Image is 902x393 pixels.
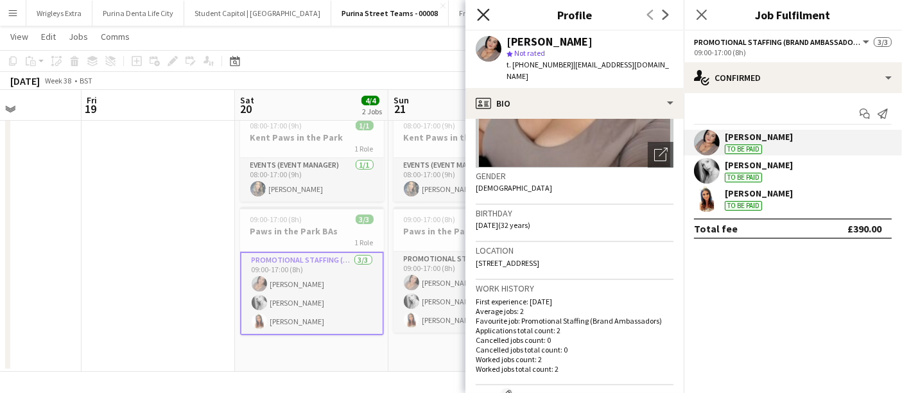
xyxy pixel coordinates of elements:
span: 08:00-17:00 (9h) [250,121,302,130]
button: Student Capitol | [GEOGRAPHIC_DATA] [184,1,331,26]
h3: Kent Paws in the Park [240,132,384,143]
span: [DEMOGRAPHIC_DATA] [476,183,552,193]
span: 09:00-17:00 (8h) [404,214,456,224]
div: [PERSON_NAME] [507,36,593,48]
span: 09:00-17:00 (8h) [250,214,302,224]
h3: Work history [476,283,673,294]
button: Promotional Staffing (Brand Ambassadors) [694,37,871,47]
span: t. [PHONE_NUMBER] [507,60,573,69]
a: View [5,28,33,45]
h3: Paws in the Park BAs [240,225,384,237]
button: Purina Denta Life City [92,1,184,26]
button: Purina Street Teams - 00008 [331,1,449,26]
div: To be paid [725,201,762,211]
h3: Kent Paws in the Park [394,132,537,143]
p: Favourite job: Promotional Staffing (Brand Ambassadors) [476,316,673,326]
div: [PERSON_NAME] [725,159,793,171]
span: Not rated [514,48,545,58]
span: [DATE] (32 years) [476,220,530,230]
span: 3/3 [356,214,374,224]
div: [DATE] [10,74,40,87]
span: Comms [101,31,130,42]
app-job-card: 09:00-17:00 (8h)3/3Paws in the Park BAs1 RolePromotional Staffing (Brand Ambassadors)3/309:00-17:... [240,207,384,335]
span: 4/4 [361,96,379,105]
app-job-card: 08:00-17:00 (9h)1/1Kent Paws in the Park1 RoleEvents (Event Manager)1/108:00-17:00 (9h)[PERSON_NAME] [394,113,537,202]
div: Total fee [694,222,738,235]
div: To be paid [725,173,762,182]
span: 08:00-17:00 (9h) [404,121,456,130]
div: To be paid [725,144,762,154]
div: Bio [465,88,684,119]
div: [PERSON_NAME] [725,131,793,143]
span: 3/3 [874,37,892,47]
app-card-role: Promotional Staffing (Brand Ambassadors)3/309:00-17:00 (8h)[PERSON_NAME][PERSON_NAME][PERSON_NAME] [240,252,384,335]
a: Comms [96,28,135,45]
app-card-role: Promotional Staffing (Brand Ambassadors)3/309:00-17:00 (8h)[PERSON_NAME][PERSON_NAME][PERSON_NAME] [394,252,537,333]
h3: Gender [476,170,673,182]
div: 09:00-17:00 (8h) [694,48,892,57]
app-card-role: Events (Event Manager)1/108:00-17:00 (9h)[PERSON_NAME] [394,158,537,202]
span: 1 Role [355,144,374,153]
a: Edit [36,28,61,45]
p: Average jobs: 2 [476,306,673,316]
span: Sat [240,94,254,106]
span: View [10,31,28,42]
span: Edit [41,31,56,42]
span: 21 [392,101,409,116]
div: Confirmed [684,62,902,93]
div: BST [80,76,92,85]
p: Worked jobs total count: 2 [476,364,673,374]
p: Applications total count: 2 [476,326,673,335]
span: Jobs [69,31,88,42]
span: Week 38 [42,76,74,85]
span: Fri [87,94,97,106]
a: Jobs [64,28,93,45]
span: Promotional Staffing (Brand Ambassadors) [694,37,861,47]
button: Freshers Festivals 2025 [449,1,544,26]
app-job-card: 09:00-17:00 (8h)3/3Paws in the Park BAs1 RolePromotional Staffing (Brand Ambassadors)3/309:00-17:... [394,207,537,333]
button: Wrigleys Extra [26,1,92,26]
span: 19 [85,101,97,116]
app-card-role: Events (Event Manager)1/108:00-17:00 (9h)[PERSON_NAME] [240,158,384,202]
span: 20 [238,101,254,116]
p: Cancelled jobs total count: 0 [476,345,673,354]
app-job-card: 08:00-17:00 (9h)1/1Kent Paws in the Park1 RoleEvents (Event Manager)1/108:00-17:00 (9h)[PERSON_NAME] [240,113,384,202]
span: Sun [394,94,409,106]
h3: Job Fulfilment [684,6,902,23]
h3: Paws in the Park BAs [394,225,537,237]
p: Worked jobs count: 2 [476,354,673,364]
p: Cancelled jobs count: 0 [476,335,673,345]
div: [PERSON_NAME] [725,188,793,199]
span: 1/1 [356,121,374,130]
h3: Profile [465,6,684,23]
span: 1 Role [355,238,374,247]
span: [STREET_ADDRESS] [476,258,539,268]
h3: Birthday [476,207,673,219]
div: 2 Jobs [362,107,382,116]
span: | [EMAIL_ADDRESS][DOMAIN_NAME] [507,60,669,81]
p: First experience: [DATE] [476,297,673,306]
div: Open photos pop-in [648,142,673,168]
h3: Location [476,245,673,256]
div: £390.00 [847,222,881,235]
